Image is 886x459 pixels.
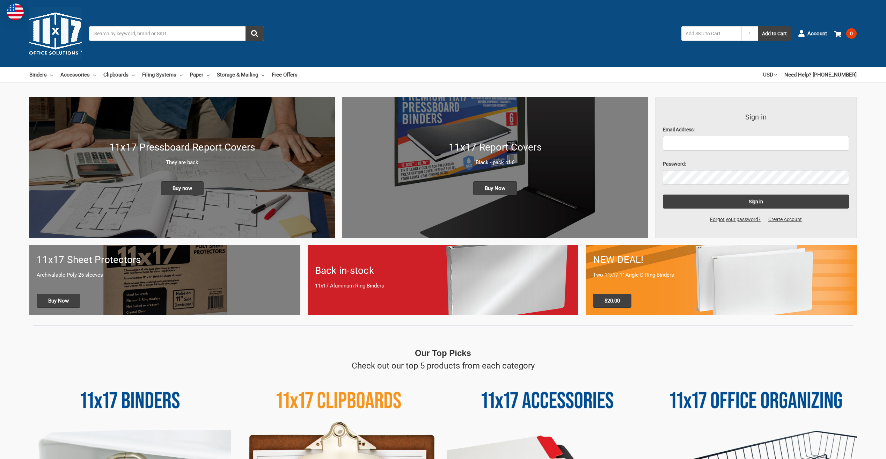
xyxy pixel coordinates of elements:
[89,26,264,41] input: Search by keyword, brand or SKU
[60,67,96,82] a: Accessories
[663,160,849,168] label: Password:
[763,67,777,82] a: USD
[103,67,135,82] a: Clipboards
[681,26,741,41] input: Add SKU to Cart
[7,3,24,20] img: duty and tax information for United States
[37,253,293,267] h1: 11x17 Sheet Protectors
[142,67,183,82] a: Filing Systems
[29,67,53,82] a: Binders
[473,181,517,195] span: Buy Now
[29,7,82,60] img: 11x17.com
[342,97,648,238] img: 11x17 Report Covers
[758,26,791,41] button: Add to Cart
[29,97,335,238] a: New 11x17 Pressboard Binders 11x17 Pressboard Report Covers They are back Buy now
[828,440,886,459] iframe: Google Customer Reviews
[593,271,849,279] p: Two 11x17 1" Angle-D Ring Binders
[217,67,264,82] a: Storage & Mailing
[798,24,827,43] a: Account
[37,159,328,167] p: They are back
[308,245,579,315] a: Back in-stock 11x17 Aluminum Ring Binders
[190,67,210,82] a: Paper
[352,359,535,372] p: Check out our top 5 products from each category
[272,67,298,82] a: Free Offers
[586,245,857,315] a: 11x17 Binder 2-pack only $20.00 NEW DEAL! Two 11x17 1" Angle-D Ring Binders $20.00
[161,181,204,195] span: Buy now
[663,112,849,122] h3: Sign in
[706,216,764,223] a: Forgot your password?
[350,159,640,167] p: Black - pack of 6
[37,140,328,155] h1: 11x17 Pressboard Report Covers
[37,271,293,279] p: Archivalable Poly 25 sleeves
[593,294,631,308] span: $20.00
[29,245,300,315] a: 11x17 sheet protectors 11x17 Sheet Protectors Archivalable Poly 25 sleeves Buy Now
[29,97,335,238] img: New 11x17 Pressboard Binders
[807,30,827,38] span: Account
[663,126,849,133] label: Email Address:
[315,282,571,290] p: 11x17 Aluminum Ring Binders
[415,347,471,359] p: Our Top Picks
[663,195,849,209] input: Sign in
[37,294,80,308] span: Buy Now
[846,28,857,39] span: 0
[834,24,857,43] a: 0
[764,216,806,223] a: Create Account
[350,140,640,155] h1: 11x17 Report Covers
[593,253,849,267] h1: NEW DEAL!
[784,67,857,82] a: Need Help? [PHONE_NUMBER]
[315,263,571,278] h1: Back in-stock
[342,97,648,238] a: 11x17 Report Covers 11x17 Report Covers Black - pack of 6 Buy Now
